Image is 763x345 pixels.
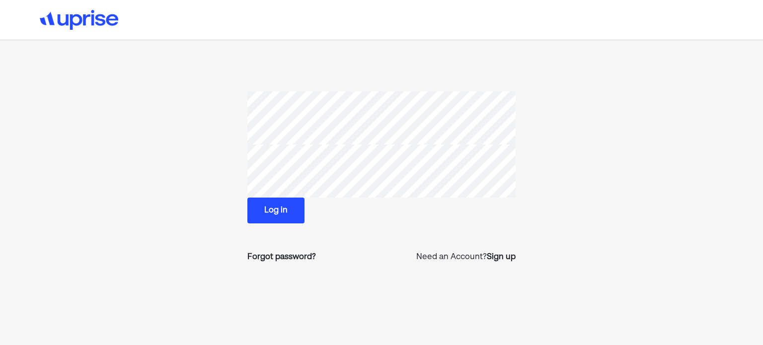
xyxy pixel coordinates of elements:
button: Log in [247,198,305,223]
a: Forgot password? [247,251,316,263]
a: Sign up [487,251,516,263]
p: Need an Account? [416,251,516,263]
